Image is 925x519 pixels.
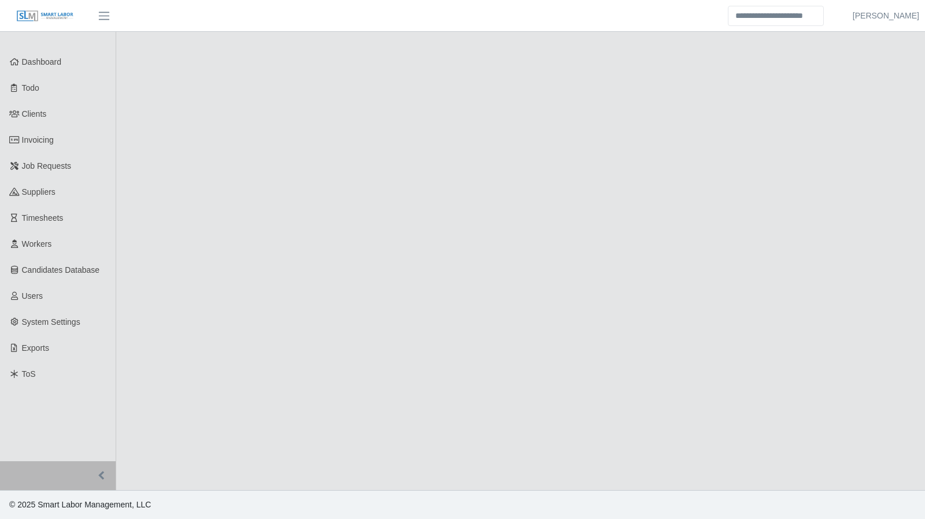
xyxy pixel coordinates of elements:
[16,10,74,23] img: SLM Logo
[22,187,55,197] span: Suppliers
[22,291,43,301] span: Users
[22,161,72,170] span: Job Requests
[853,10,919,22] a: [PERSON_NAME]
[22,239,52,249] span: Workers
[22,317,80,327] span: System Settings
[22,135,54,144] span: Invoicing
[22,57,62,66] span: Dashboard
[9,500,151,509] span: © 2025 Smart Labor Management, LLC
[22,109,47,118] span: Clients
[22,369,36,379] span: ToS
[728,6,824,26] input: Search
[22,343,49,353] span: Exports
[22,83,39,92] span: Todo
[22,213,64,223] span: Timesheets
[22,265,100,275] span: Candidates Database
